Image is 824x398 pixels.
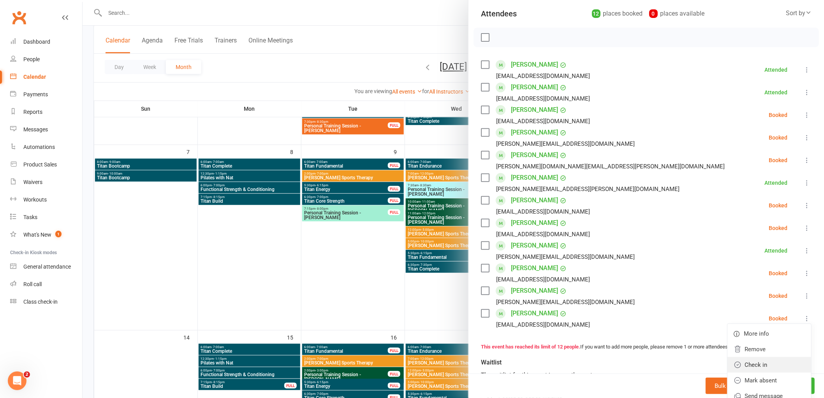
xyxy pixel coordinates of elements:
a: Calendar [10,68,82,86]
div: [PERSON_NAME][EMAIL_ADDRESS][DOMAIN_NAME] [496,139,635,149]
a: Check in [727,357,811,373]
a: Class kiosk mode [10,293,82,311]
div: [PERSON_NAME][DOMAIN_NAME][EMAIL_ADDRESS][PERSON_NAME][DOMAIN_NAME] [496,161,725,172]
div: Booked [769,112,787,118]
div: [EMAIL_ADDRESS][DOMAIN_NAME] [496,274,590,285]
div: Roll call [23,281,42,287]
div: [EMAIL_ADDRESS][DOMAIN_NAME] [496,71,590,81]
div: What's New [23,232,51,238]
a: More info [727,326,811,341]
div: Attended [764,248,787,253]
a: Workouts [10,191,82,209]
div: Attendees [481,8,517,19]
div: Attended [764,90,787,95]
div: [EMAIL_ADDRESS][DOMAIN_NAME] [496,94,590,104]
strong: This event has reached its limit of 12 people. [481,344,580,350]
a: [PERSON_NAME] [511,126,558,139]
div: [EMAIL_ADDRESS][DOMAIN_NAME] [496,320,590,330]
a: Messages [10,121,82,138]
iframe: Intercom live chat [8,371,26,390]
div: Booked [769,157,787,163]
div: Booked [769,316,787,321]
div: Attended [764,180,787,186]
a: Payments [10,86,82,103]
div: [PERSON_NAME][EMAIL_ADDRESS][DOMAIN_NAME] [496,297,635,307]
div: Booked [769,271,787,276]
span: 1 [55,231,62,237]
a: [PERSON_NAME] [511,307,558,320]
a: [PERSON_NAME] [511,104,558,116]
div: If you want to add more people, please remove 1 or more attendees. [481,343,812,351]
a: General attendance kiosk mode [10,258,82,276]
a: [PERSON_NAME] [511,149,558,161]
div: places available [649,8,705,19]
div: Messages [23,126,48,133]
div: [EMAIL_ADDRESS][DOMAIN_NAME] [496,116,590,126]
div: Class check-in [23,299,58,305]
a: Remove [727,341,811,357]
a: [PERSON_NAME] [511,217,558,229]
div: Tasks [23,214,37,220]
div: [EMAIL_ADDRESS][DOMAIN_NAME] [496,207,590,217]
a: [PERSON_NAME] [511,285,558,297]
div: General attendance [23,264,71,270]
div: Reports [23,109,42,115]
a: Roll call [10,276,82,293]
a: [PERSON_NAME] [511,194,558,207]
span: More info [744,329,769,338]
div: places booked [592,8,643,19]
a: Automations [10,138,82,156]
a: What's New1 [10,226,82,244]
div: Product Sales [23,161,57,168]
div: Sort by [786,8,812,18]
a: Product Sales [10,156,82,173]
div: [EMAIL_ADDRESS][DOMAIN_NAME] [496,229,590,239]
span: 2 [24,371,30,378]
button: Bulk add attendees [706,378,773,394]
div: [PERSON_NAME][EMAIL_ADDRESS][PERSON_NAME][DOMAIN_NAME] [496,184,680,194]
div: 0 [649,9,658,18]
div: Calendar [23,74,46,80]
div: Booked [769,203,787,208]
div: Workouts [23,196,47,203]
div: Booked [769,225,787,231]
a: Clubworx [9,8,29,27]
a: Reports [10,103,82,121]
div: Automations [23,144,55,150]
a: [PERSON_NAME] [511,58,558,71]
a: [PERSON_NAME] [511,239,558,252]
a: People [10,51,82,68]
div: 12 [592,9,600,18]
a: [PERSON_NAME] [511,262,558,274]
div: Waitlist [481,357,503,368]
a: Dashboard [10,33,82,51]
div: [PERSON_NAME][EMAIL_ADDRESS][DOMAIN_NAME] [496,252,635,262]
a: Tasks [10,209,82,226]
a: [PERSON_NAME] [511,172,558,184]
a: Mark absent [727,373,811,388]
div: Waivers [23,179,42,185]
div: Payments [23,91,48,97]
div: Dashboard [23,39,50,45]
div: People [23,56,40,62]
div: Attended [764,67,787,73]
a: Waivers [10,173,82,191]
a: [PERSON_NAME] [511,81,558,94]
div: Booked [769,135,787,140]
div: Booked [769,293,787,299]
div: The waitlist for this event is currently empty. [481,370,812,380]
